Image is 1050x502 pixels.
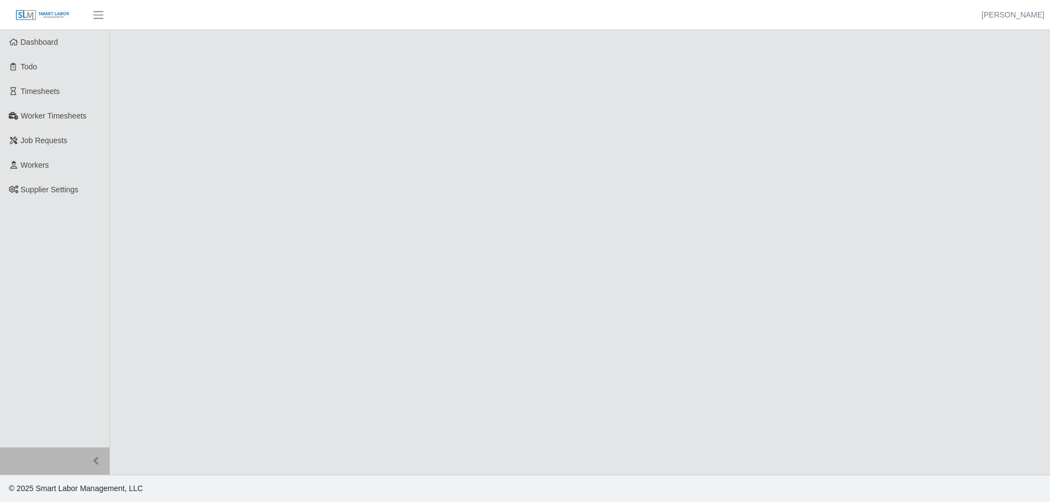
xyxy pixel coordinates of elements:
[21,87,60,96] span: Timesheets
[21,136,68,145] span: Job Requests
[21,111,86,120] span: Worker Timesheets
[982,9,1045,21] a: [PERSON_NAME]
[9,484,143,493] span: © 2025 Smart Labor Management, LLC
[21,185,79,194] span: Supplier Settings
[21,62,37,71] span: Todo
[21,38,59,46] span: Dashboard
[15,9,70,21] img: SLM Logo
[21,161,49,169] span: Workers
